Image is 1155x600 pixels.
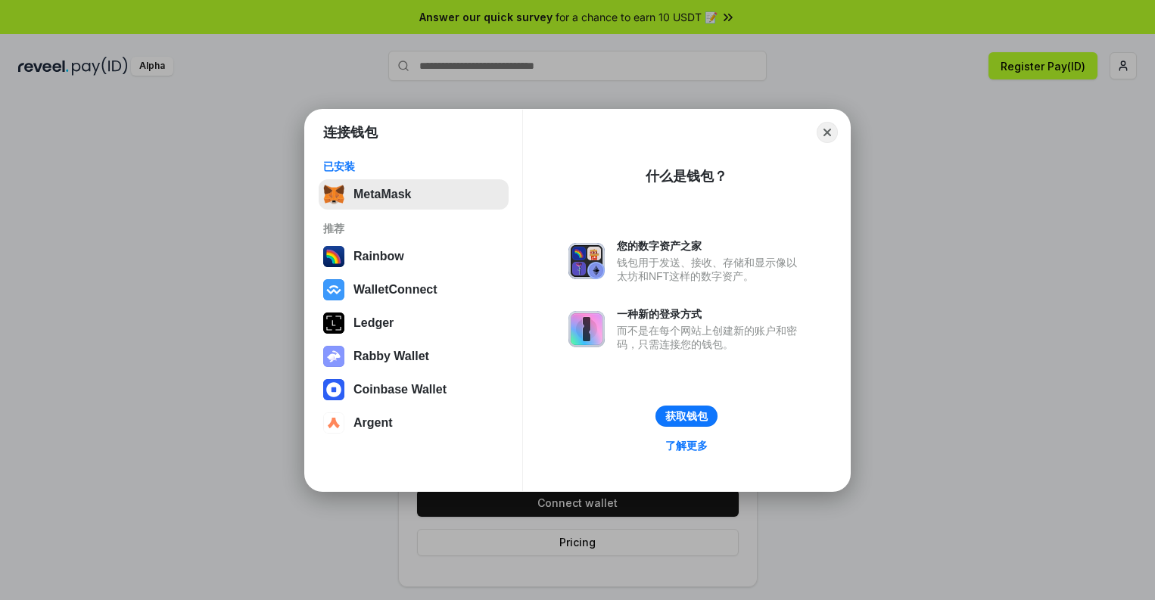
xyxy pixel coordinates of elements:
button: Ledger [319,308,509,338]
button: WalletConnect [319,275,509,305]
div: 您的数字资产之家 [617,239,805,253]
button: 获取钱包 [655,406,718,427]
div: WalletConnect [353,283,437,297]
div: Rabby Wallet [353,350,429,363]
div: 推荐 [323,222,504,235]
button: Rainbow [319,241,509,272]
div: Coinbase Wallet [353,383,447,396]
div: 一种新的登录方式 [617,307,805,321]
div: 获取钱包 [665,409,708,423]
div: MetaMask [353,188,411,201]
div: 已安装 [323,160,504,173]
img: svg+xml,%3Csvg%20xmlns%3D%22http%3A%2F%2Fwww.w3.org%2F2000%2Fsvg%22%20fill%3D%22none%22%20viewBox... [323,346,344,367]
button: Coinbase Wallet [319,375,509,405]
img: svg+xml,%3Csvg%20width%3D%2228%22%20height%3D%2228%22%20viewBox%3D%220%200%2028%2028%22%20fill%3D... [323,379,344,400]
button: Close [817,122,838,143]
button: Argent [319,408,509,438]
img: svg+xml,%3Csvg%20xmlns%3D%22http%3A%2F%2Fwww.w3.org%2F2000%2Fsvg%22%20fill%3D%22none%22%20viewBox... [568,311,605,347]
img: svg+xml,%3Csvg%20width%3D%22120%22%20height%3D%22120%22%20viewBox%3D%220%200%20120%20120%22%20fil... [323,246,344,267]
h1: 连接钱包 [323,123,378,141]
div: 了解更多 [665,439,708,452]
div: Rainbow [353,250,404,263]
div: 钱包用于发送、接收、存储和显示像以太坊和NFT这样的数字资产。 [617,256,805,283]
div: 什么是钱包？ [646,167,727,185]
button: Rabby Wallet [319,341,509,372]
img: svg+xml,%3Csvg%20xmlns%3D%22http%3A%2F%2Fwww.w3.org%2F2000%2Fsvg%22%20width%3D%2228%22%20height%3... [323,312,344,334]
div: 而不是在每个网站上创建新的账户和密码，只需连接您的钱包。 [617,324,805,351]
div: Ledger [353,316,394,330]
a: 了解更多 [656,436,717,455]
img: svg+xml,%3Csvg%20fill%3D%22none%22%20height%3D%2233%22%20viewBox%3D%220%200%2035%2033%22%20width%... [323,184,344,205]
button: MetaMask [319,179,509,210]
img: svg+xml,%3Csvg%20width%3D%2228%22%20height%3D%2228%22%20viewBox%3D%220%200%2028%2028%22%20fill%3D... [323,279,344,300]
div: Argent [353,416,393,430]
img: svg+xml,%3Csvg%20xmlns%3D%22http%3A%2F%2Fwww.w3.org%2F2000%2Fsvg%22%20fill%3D%22none%22%20viewBox... [568,243,605,279]
img: svg+xml,%3Csvg%20width%3D%2228%22%20height%3D%2228%22%20viewBox%3D%220%200%2028%2028%22%20fill%3D... [323,412,344,434]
